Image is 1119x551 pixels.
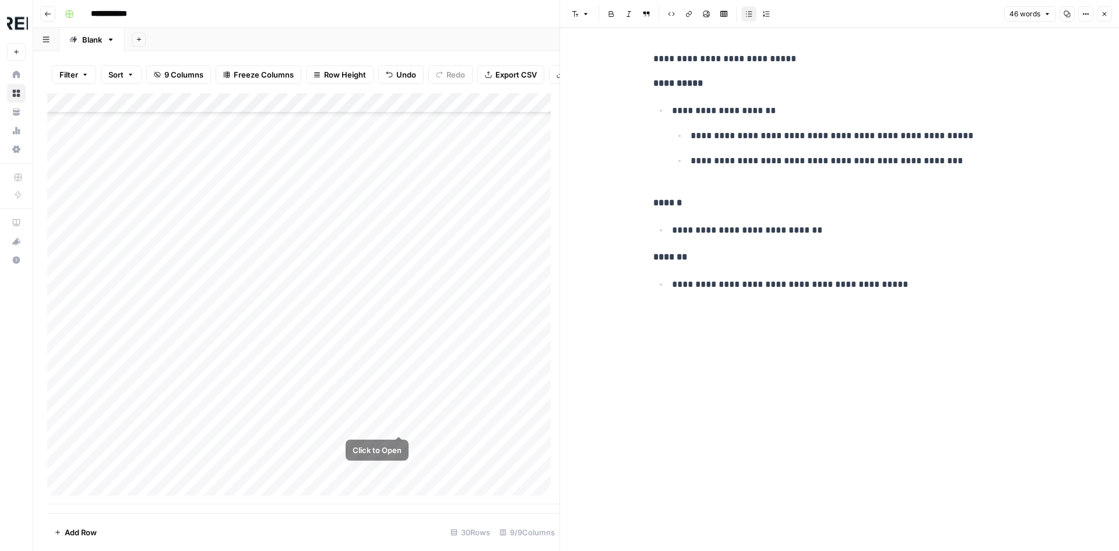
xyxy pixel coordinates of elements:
span: Undo [396,69,416,80]
button: Add Row [47,523,104,542]
img: Threepipe Reply Logo [7,13,28,34]
div: Blank [82,34,102,45]
span: Redo [446,69,465,80]
div: What's new? [8,233,25,250]
span: Freeze Columns [234,69,294,80]
a: Usage [7,121,26,140]
button: Freeze Columns [216,65,301,84]
button: 46 words [1004,6,1056,22]
span: 9 Columns [164,69,203,80]
span: 46 words [1009,9,1040,19]
button: Filter [52,65,96,84]
span: Filter [59,69,78,80]
button: What's new? [7,232,26,251]
button: Undo [378,65,424,84]
button: Sort [101,65,142,84]
div: 30 Rows [446,523,495,542]
button: Help + Support [7,251,26,269]
a: Browse [7,84,26,103]
a: Blank [59,28,125,51]
button: Workspace: Threepipe Reply [7,9,26,38]
span: Add Row [65,527,97,538]
a: Home [7,65,26,84]
button: Export CSV [477,65,544,84]
span: Sort [108,69,124,80]
button: Redo [428,65,473,84]
a: Settings [7,140,26,159]
a: Your Data [7,103,26,121]
button: Row Height [306,65,374,84]
span: Row Height [324,69,366,80]
span: Export CSV [495,69,537,80]
a: AirOps Academy [7,213,26,232]
button: 9 Columns [146,65,211,84]
div: 9/9 Columns [495,523,559,542]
